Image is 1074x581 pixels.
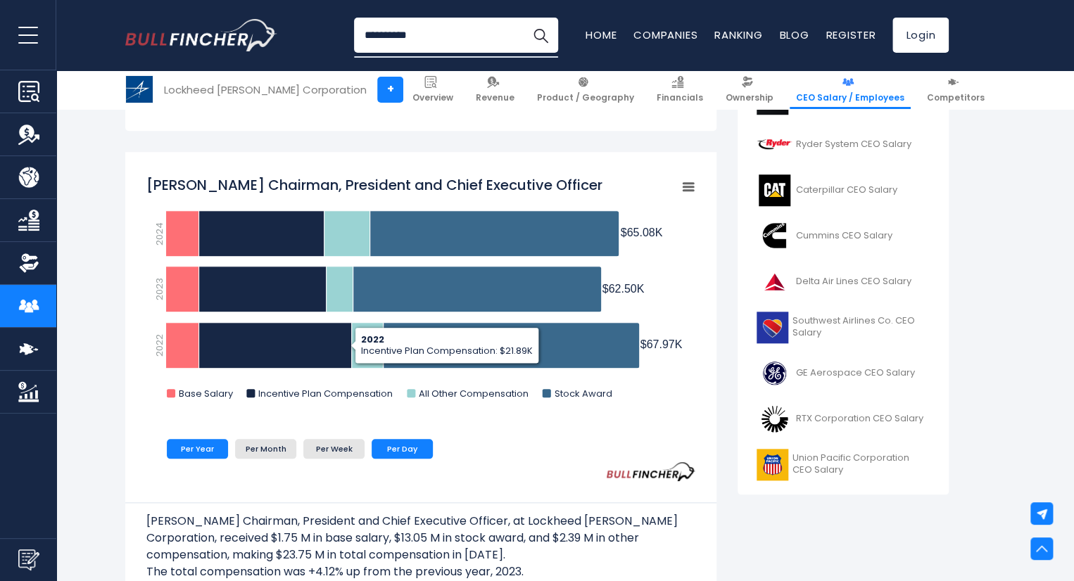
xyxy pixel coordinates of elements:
a: + [377,77,403,103]
a: Ranking [714,27,762,42]
p: The total compensation was +4.12% up from the previous year, 2023. [146,563,695,580]
img: RTX logo [757,403,792,435]
span: Cummins CEO Salary [796,230,892,242]
li: Per Week [303,439,365,459]
img: LUV logo [757,312,788,343]
a: Competitors [921,70,991,109]
span: RTX Corporation CEO Salary [796,413,923,425]
span: GE Aerospace CEO Salary [796,367,915,379]
a: Product / Geography [531,70,640,109]
a: Revenue [469,70,521,109]
li: Per Day [372,439,433,459]
tspan: $65.08K [621,226,663,238]
span: Product / Geography [537,92,634,103]
text: 2023 [153,278,166,300]
a: GE Aerospace CEO Salary [748,354,938,392]
span: CEO Salary / Employees [796,92,904,103]
img: LMT logo [126,76,153,103]
span: Southwest Airlines Co. CEO Salary [792,315,930,339]
text: All Other Compensation [419,387,529,400]
a: Register [826,27,876,42]
span: Caterpillar CEO Salary [796,184,897,196]
a: Delta Air Lines CEO Salary [748,262,938,301]
span: Union Pacific Corporation CEO Salary [792,452,930,476]
img: DAL logo [757,266,792,298]
a: Home [586,27,617,42]
span: Revenue [476,92,514,103]
text: Base Salary [179,387,234,400]
li: Per Year [167,439,228,459]
a: Union Pacific Corporation CEO Salary [748,445,938,484]
span: Financials [657,92,703,103]
a: Caterpillar CEO Salary [748,171,938,210]
text: Incentive Plan Compensation [258,387,393,400]
tspan: [PERSON_NAME] Chairman, President and Chief Executive Officer [146,175,602,195]
a: Ryder System CEO Salary [748,125,938,164]
span: Overview [412,92,453,103]
a: Login [892,18,949,53]
img: CAT logo [757,174,792,206]
a: RTX Corporation CEO Salary [748,400,938,438]
span: Ownership [726,92,773,103]
a: Southwest Airlines Co. CEO Salary [748,308,938,347]
a: Blog [779,27,809,42]
a: Overview [406,70,460,109]
tspan: $62.50K [602,283,645,295]
span: Delta Air Lines CEO Salary [796,276,911,288]
a: CEO Salary / Employees [790,70,911,109]
img: GE logo [757,357,792,389]
span: Ryder System CEO Salary [796,139,911,151]
svg: James D. Taiclet Chairman, President and Chief Executive Officer [146,168,695,414]
img: UNP logo [757,449,788,480]
text: 2024 [153,222,166,245]
div: Lockheed [PERSON_NAME] Corporation [164,82,367,98]
p: [PERSON_NAME] Chairman, President and Chief Executive Officer, at Lockheed [PERSON_NAME] Corporat... [146,513,695,563]
a: Financials [650,70,709,109]
span: Competitors [927,92,985,103]
a: Companies [633,27,697,42]
button: Search [523,18,558,53]
img: Ownership [18,253,39,274]
img: R logo [757,129,792,160]
li: Per Month [235,439,296,459]
a: Cummins CEO Salary [748,217,938,255]
a: Go to homepage [125,19,277,51]
text: Stock Award [555,387,612,400]
text: 2022 [153,334,166,357]
img: CMI logo [757,220,792,252]
img: Bullfincher logo [125,19,277,51]
tspan: $67.97K [640,338,683,350]
span: [PERSON_NAME] Engineering Group CEO Salary [792,87,930,110]
a: Ownership [719,70,780,109]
